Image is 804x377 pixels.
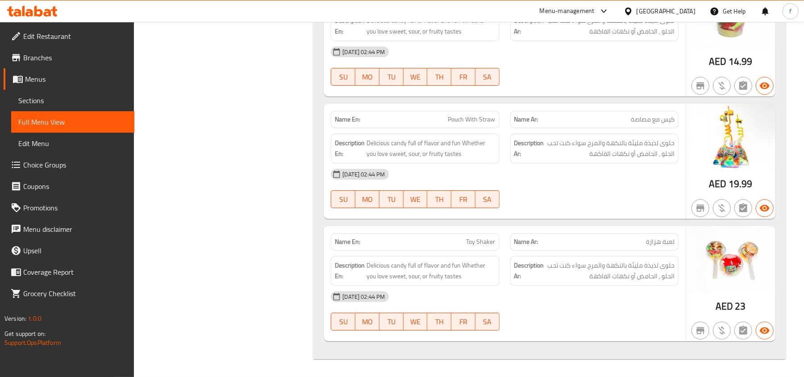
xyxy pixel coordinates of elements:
[339,170,388,179] span: [DATE] 02:44 PM
[479,193,496,206] span: SA
[4,154,134,176] a: Choice Groups
[448,115,496,124] span: Pouch With Straw
[383,193,400,206] span: TU
[451,68,475,86] button: FR
[431,193,448,206] span: TH
[4,328,46,339] span: Get support on:
[431,315,448,328] span: TH
[479,315,496,328] span: SA
[431,71,448,84] span: TH
[709,53,726,70] span: AED
[467,237,496,247] span: Toy Shaker
[335,260,365,282] strong: Description En:
[379,68,404,86] button: TU
[359,71,376,84] span: MO
[637,6,696,16] div: [GEOGRAPHIC_DATA]
[383,315,400,328] span: TU
[713,199,731,217] button: Purchased item
[716,297,733,315] span: AED
[546,260,675,282] span: حلوى لذيذة مليئة بالنكهة والمرح سواء كنت تحب الحلو , الحامض أو نكهات الفاكهة
[692,322,709,339] button: Not branch specific item
[692,77,709,95] button: Not branch specific item
[355,68,379,86] button: MO
[379,313,404,331] button: TU
[735,297,746,315] span: 23
[479,71,496,84] span: SA
[404,190,428,208] button: WE
[427,190,451,208] button: TH
[359,193,376,206] span: MO
[455,315,472,328] span: FR
[367,15,495,37] span: Delicious candy full of flavor and fun Whether you love sweet, sour, or fruity tastes
[11,111,134,133] a: Full Menu View
[339,293,388,301] span: [DATE] 02:44 PM
[4,25,134,47] a: Edit Restaurant
[734,322,752,339] button: Not has choices
[335,115,360,124] strong: Name En:
[335,193,352,206] span: SU
[379,190,404,208] button: TU
[646,237,675,247] span: لعبة هزازة
[335,315,352,328] span: SU
[455,193,472,206] span: FR
[4,261,134,283] a: Coverage Report
[23,159,127,170] span: Choice Groups
[23,31,127,42] span: Edit Restaurant
[546,138,675,159] span: حلوى لذيذة مليئة بالنكهة والمرح سواء كنت تحب الحلو , الحامض أو نكهات الفاكهة
[23,202,127,213] span: Promotions
[756,77,774,95] button: Available
[23,288,127,299] span: Grocery Checklist
[331,190,355,208] button: SU
[686,226,775,293] img: toy_shaker638949268802446625.jpg
[335,237,360,247] strong: Name En:
[427,68,451,86] button: TH
[514,260,544,282] strong: Description Ar:
[28,313,42,324] span: 1.0.0
[713,322,731,339] button: Purchased item
[686,104,775,171] img: pouch_with_straw638949268828782631.jpg
[713,77,731,95] button: Purchased item
[692,199,709,217] button: Not branch specific item
[18,95,127,106] span: Sections
[734,199,752,217] button: Not has choices
[23,224,127,235] span: Menu disclaimer
[407,315,424,328] span: WE
[11,90,134,111] a: Sections
[407,71,424,84] span: WE
[4,218,134,240] a: Menu disclaimer
[514,138,544,159] strong: Description Ar:
[335,138,365,159] strong: Description En:
[18,117,127,127] span: Full Menu View
[729,53,753,70] span: 14.99
[756,199,774,217] button: Available
[729,175,753,193] span: 19.99
[546,15,675,37] span: حلوى لذيذة مليئة بالنكهة والمرح سواء كنت تحب الحلو , الحامض أو نكهات الفاكهة
[631,115,675,124] span: كيس مع مصاصة
[331,68,355,86] button: SU
[475,313,500,331] button: SA
[475,190,500,208] button: SA
[514,115,538,124] strong: Name Ar:
[18,138,127,149] span: Edit Menu
[404,68,428,86] button: WE
[540,6,595,17] div: Menu-management
[404,313,428,331] button: WE
[451,313,475,331] button: FR
[11,133,134,154] a: Edit Menu
[455,71,472,84] span: FR
[339,48,388,56] span: [DATE] 02:44 PM
[734,77,752,95] button: Not has choices
[25,74,127,84] span: Menus
[451,190,475,208] button: FR
[23,245,127,256] span: Upsell
[359,315,376,328] span: MO
[331,313,355,331] button: SU
[23,52,127,63] span: Branches
[427,313,451,331] button: TH
[514,15,544,37] strong: Description Ar:
[4,240,134,261] a: Upsell
[4,176,134,197] a: Coupons
[514,237,538,247] strong: Name Ar:
[23,181,127,192] span: Coupons
[407,193,424,206] span: WE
